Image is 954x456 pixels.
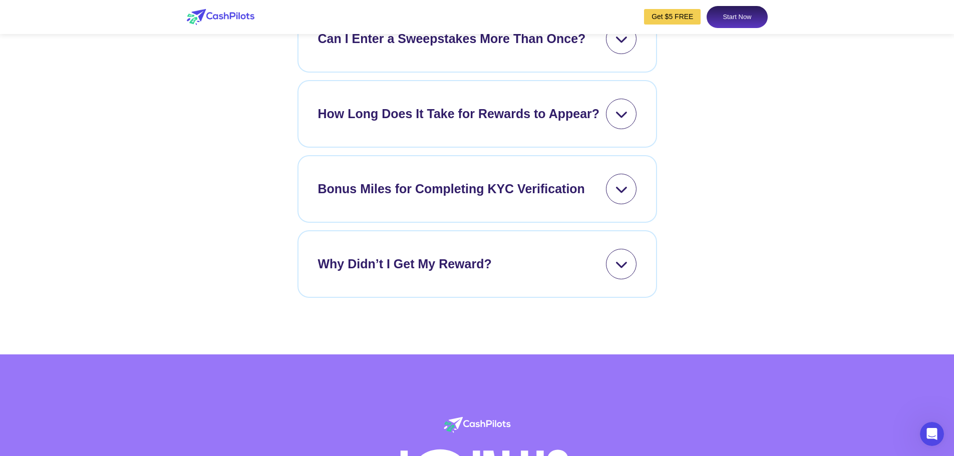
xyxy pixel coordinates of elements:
iframe: Intercom live chat [920,422,944,446]
a: Start Now [707,6,767,28]
div: How Long Does It Take for Rewards to Appear? [318,105,600,124]
img: logo [187,9,254,25]
div: Can I Enter a Sweepstakes More Than Once? [318,30,586,49]
div: Why Didn’t I Get My Reward? [318,255,492,274]
a: Get $5 FREE [644,9,701,25]
div: Bonus Miles for Completing KYC Verification [318,180,585,199]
